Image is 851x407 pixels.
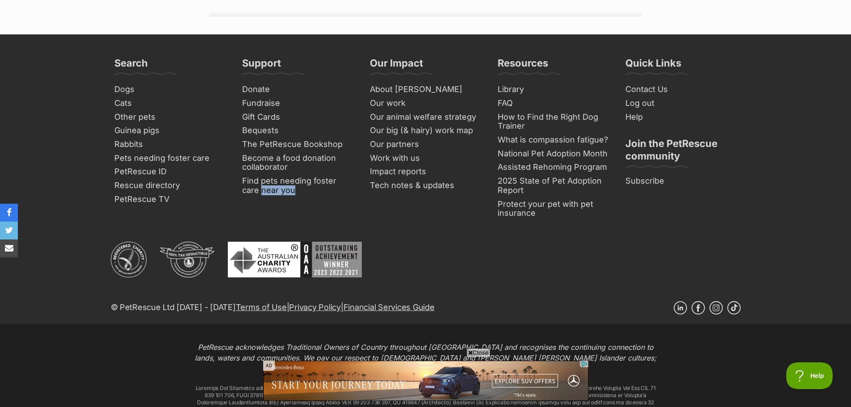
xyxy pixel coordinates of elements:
[494,83,613,97] a: Library
[366,165,485,179] a: Impact reports
[344,302,435,312] a: Financial Services Guide
[622,83,741,97] a: Contact Us
[366,151,485,165] a: Work with us
[625,137,737,168] h3: Join the PetRescue community
[289,302,340,312] a: Privacy Policy
[622,174,741,188] a: Subscribe
[494,133,613,147] a: What is compassion fatigue?
[366,124,485,138] a: Our big (& hairy) work map
[111,242,147,277] img: ACNC
[366,179,485,193] a: Tech notes & updates
[494,174,613,197] a: 2025 State of Pet Adoption Report
[263,361,275,371] span: AD
[674,301,687,315] a: Linkedin
[111,110,230,124] a: Other pets
[111,97,230,110] a: Cats
[366,138,485,151] a: Our partners
[111,124,230,138] a: Guinea pigs
[494,147,613,161] a: National Pet Adoption Month
[242,57,281,75] h3: Support
[239,83,357,97] a: Donate
[111,151,230,165] a: Pets needing foster care
[622,97,741,110] a: Log out
[239,110,357,124] a: Gift Cards
[498,57,548,75] h3: Resources
[228,242,362,277] img: Australian Charity Awards - Outstanding Achievement Winner 2023 - 2022 - 2021
[709,301,723,315] a: Instagram
[625,57,681,75] h3: Quick Links
[494,197,613,220] a: Protect your pet with pet insurance
[239,97,357,110] a: Fundraise
[366,83,485,97] a: About [PERSON_NAME]
[366,97,485,110] a: Our work
[239,174,357,197] a: Find pets needing foster care near you
[236,302,287,312] a: Terms of Use
[111,83,230,97] a: Dogs
[111,179,230,193] a: Rescue directory
[727,301,741,315] a: TikTok
[111,301,435,313] p: © PetRescue Ltd [DATE] - [DATE] | |
[239,138,357,151] a: The PetRescue Bookshop
[239,124,357,138] a: Bequests
[191,342,660,374] p: PetRescue acknowledges Traditional Owners of Country throughout [GEOGRAPHIC_DATA] and recognises ...
[111,138,230,151] a: Rabbits
[366,110,485,124] a: Our animal welfare strategy
[494,97,613,110] a: FAQ
[160,242,214,277] img: DGR
[111,165,230,179] a: PetRescue ID
[111,193,230,206] a: PetRescue TV
[786,362,833,389] iframe: Help Scout Beacon - Open
[494,110,613,133] a: How to Find the Right Dog Trainer
[494,160,613,174] a: Assisted Rehoming Program
[239,151,357,174] a: Become a food donation collaborator
[692,301,705,315] a: Facebook
[114,57,148,75] h3: Search
[466,348,490,357] span: Close
[622,110,741,124] a: Help
[370,57,423,75] h3: Our Impact
[54,82,94,90] div: LEARN MORE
